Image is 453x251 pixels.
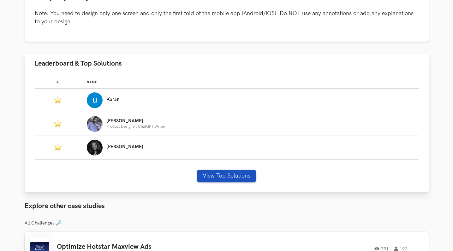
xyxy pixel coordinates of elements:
[106,144,143,149] p: [PERSON_NAME]
[87,116,103,132] img: Profile photo
[54,143,62,151] img: Featured
[374,247,389,251] span: 751
[25,54,429,73] button: Leaderboard & Top Solutions
[54,96,62,104] img: Featured
[25,202,429,210] h3: Explore other case studies
[106,119,165,124] p: [PERSON_NAME]
[25,220,429,226] h3: All Challenges 🔎
[35,59,122,68] span: Leaderboard & Top Solutions
[54,119,62,127] img: Featured
[87,80,97,84] span: Name
[197,170,256,182] button: View Top Solutions
[25,73,429,192] div: Leaderboard & Top Solutions
[87,92,103,108] img: Profile photo
[394,247,407,251] span: 192
[57,243,236,251] h3: Optimize Hotstar Maxview Ads
[106,125,165,129] p: Product Designer, ChatGPT Writer
[57,80,59,84] span: #
[35,75,419,160] table: Leaderboard
[87,140,103,155] img: Profile photo
[106,97,119,102] p: Karan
